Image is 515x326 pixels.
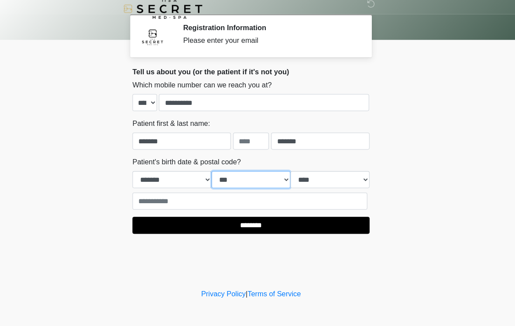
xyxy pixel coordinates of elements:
[142,86,278,96] label: Which mobile number can we reach you at?
[142,74,373,82] h2: Tell us about you (or the patient if it's not you)
[254,291,306,298] a: Terms of Service
[209,291,253,298] a: Privacy Policy
[252,291,254,298] a: |
[148,31,175,57] img: Agent Avatar
[142,161,247,171] label: Patient's birth date & postal code?
[191,31,360,39] h2: Registration Information
[133,7,210,26] img: It's A Secret Med Spa Logo
[191,42,360,53] div: Please enter your email
[142,123,217,134] label: Patient first & last name:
